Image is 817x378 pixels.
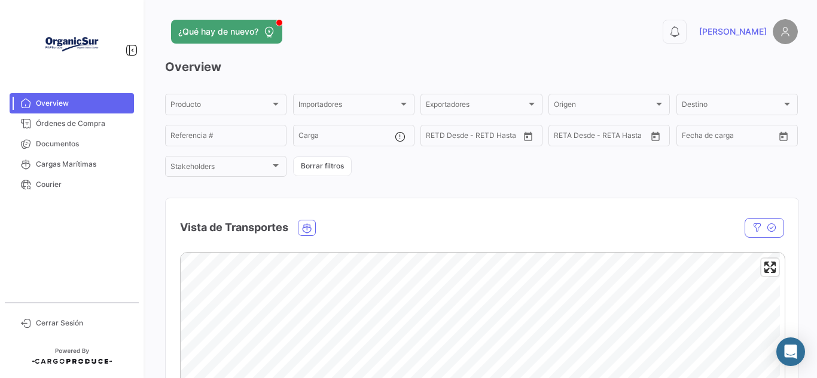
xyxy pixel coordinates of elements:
[36,139,129,149] span: Documentos
[298,220,315,235] button: Ocean
[165,59,798,75] h3: Overview
[10,113,134,134] a: Órdenes de Compra
[10,174,134,195] a: Courier
[699,26,767,38] span: [PERSON_NAME]
[712,133,756,142] input: Hasta
[761,259,779,276] button: Enter fullscreen
[456,133,500,142] input: Hasta
[36,118,129,129] span: Órdenes de Compra
[773,19,798,44] img: placeholder-user.png
[647,127,664,145] button: Open calendar
[10,93,134,113] a: Overview
[426,133,447,142] input: Desde
[682,102,782,110] span: Destino
[554,133,575,142] input: Desde
[170,164,270,173] span: Stakeholders
[36,179,129,190] span: Courier
[682,133,703,142] input: Desde
[36,98,129,109] span: Overview
[10,134,134,154] a: Documentos
[170,102,270,110] span: Producto
[42,14,102,74] img: Logo+OrganicSur.png
[36,159,129,170] span: Cargas Marítimas
[178,26,258,38] span: ¿Qué hay de nuevo?
[426,102,526,110] span: Exportadores
[554,102,654,110] span: Origen
[298,102,398,110] span: Importadores
[519,127,537,145] button: Open calendar
[180,219,288,236] h4: Vista de Transportes
[776,337,805,366] div: Abrir Intercom Messenger
[775,127,792,145] button: Open calendar
[293,156,352,176] button: Borrar filtros
[36,318,129,328] span: Cerrar Sesión
[171,20,282,44] button: ¿Qué hay de nuevo?
[584,133,628,142] input: Hasta
[10,154,134,174] a: Cargas Marítimas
